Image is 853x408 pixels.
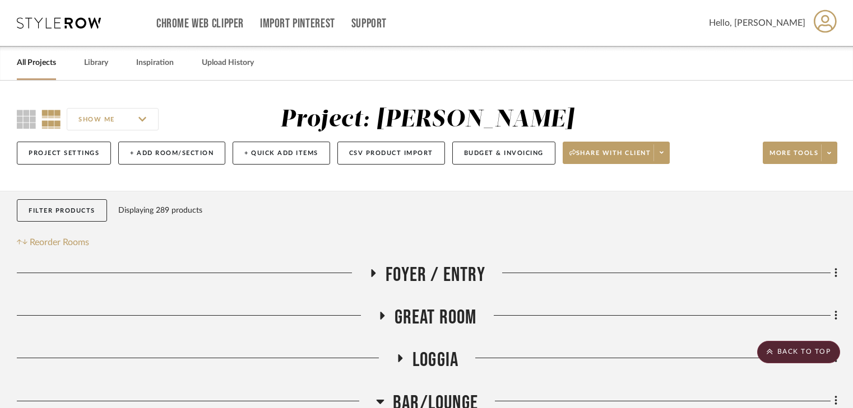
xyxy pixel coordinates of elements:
span: More tools [769,149,818,166]
span: Loggia [412,348,458,372]
scroll-to-top-button: BACK TO TOP [757,341,840,363]
a: Library [84,55,108,71]
div: Project: [PERSON_NAME] [280,108,574,132]
span: Great Room [395,306,477,330]
button: Project Settings [17,142,111,165]
button: More tools [763,142,837,164]
span: Hello, [PERSON_NAME] [709,16,805,30]
button: Reorder Rooms [17,236,89,249]
a: Support [351,19,387,29]
a: Inspiration [136,55,174,71]
button: Share with client [563,142,670,164]
button: Budget & Invoicing [452,142,555,165]
button: CSV Product Import [337,142,445,165]
span: Reorder Rooms [30,236,89,249]
a: Chrome Web Clipper [156,19,244,29]
span: Foyer / Entry [386,263,485,287]
div: Displaying 289 products [118,199,202,222]
a: Import Pinterest [260,19,335,29]
button: + Add Room/Section [118,142,225,165]
button: Filter Products [17,199,107,222]
a: Upload History [202,55,254,71]
a: All Projects [17,55,56,71]
span: Share with client [569,149,651,166]
button: + Quick Add Items [233,142,330,165]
